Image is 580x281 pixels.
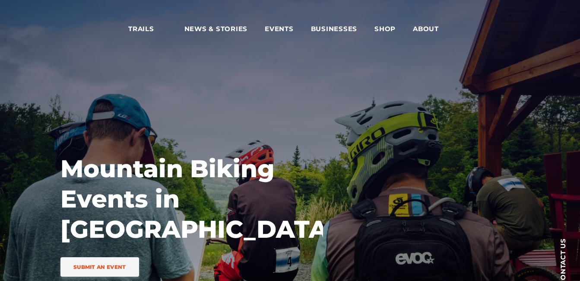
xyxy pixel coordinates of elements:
span: News & Stories [184,25,248,33]
a: Submit an event [60,257,139,277]
span: Trails [128,25,167,33]
span: Events [265,25,294,33]
span: Businesses [311,25,358,33]
span: Shop [374,25,396,33]
span: About [413,25,452,33]
span: Submit an event [73,264,126,270]
h1: Mountain Biking Events in [GEOGRAPHIC_DATA] [60,153,323,244]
